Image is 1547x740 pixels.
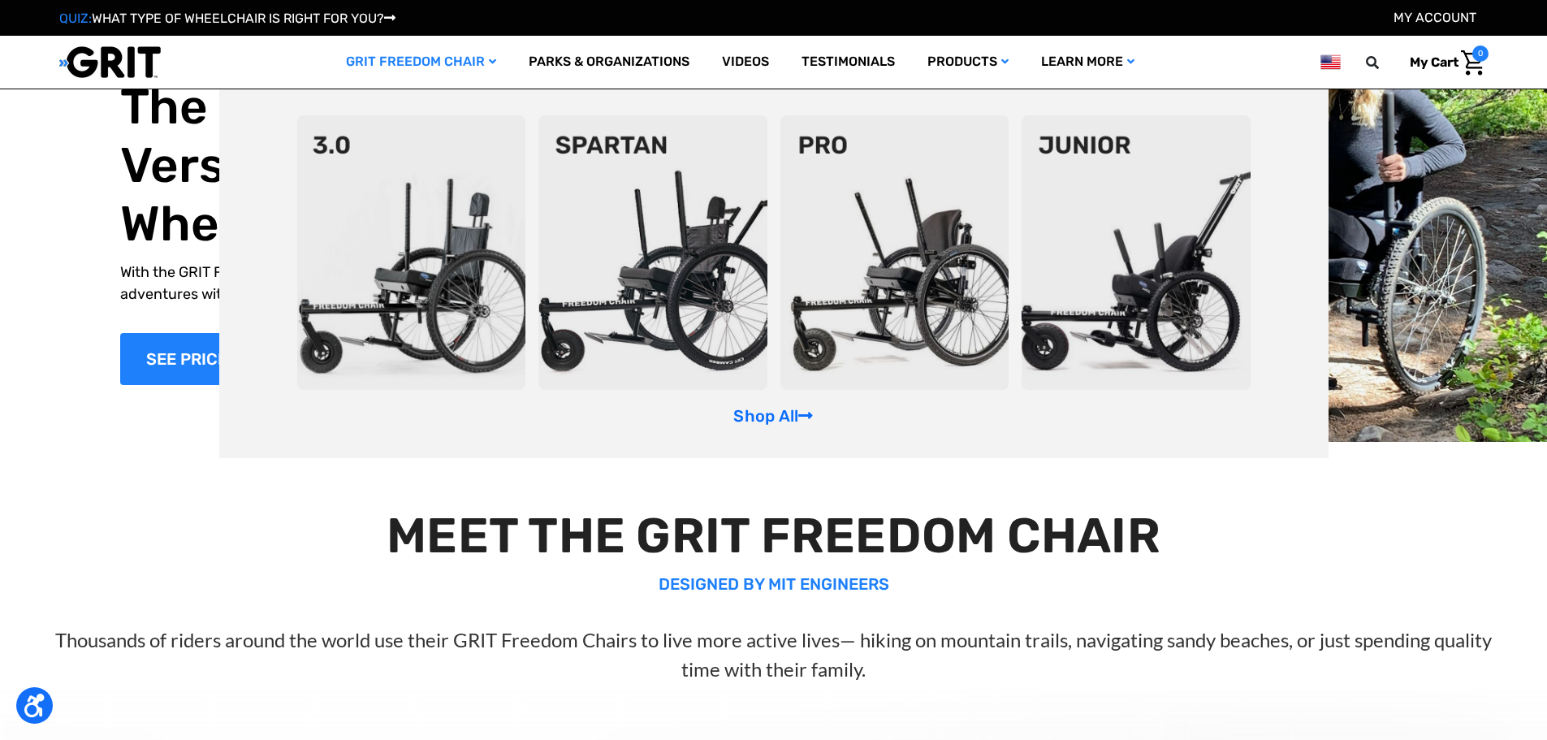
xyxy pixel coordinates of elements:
[59,11,92,26] span: QUIZ:
[59,45,161,79] img: GRIT All-Terrain Wheelchair and Mobility Equipment
[1410,54,1458,70] span: My Cart
[780,115,1009,390] img: pro-chair.png
[59,11,395,26] a: QUIZ:WHAT TYPE OF WHEELCHAIR IS RIGHT FOR YOU?
[297,115,526,390] img: 3point0.png
[1022,115,1251,390] img: junior-chair.png
[330,36,512,89] a: GRIT Freedom Chair
[1394,10,1476,25] a: Account
[1472,45,1489,62] span: 0
[911,36,1025,89] a: Products
[785,36,911,89] a: Testimonials
[120,262,694,305] p: With the GRIT Freedom Chair, explore the outdoors, get daily exercise, and go on adventures with ...
[733,406,813,426] a: Shop All
[1320,52,1340,72] img: us.png
[1398,45,1489,80] a: Cart with 0 items
[120,78,694,253] h1: The World's Most Versatile All-Terrain Wheelchair
[1325,635,1540,712] iframe: Tidio Chat
[706,36,785,89] a: Videos
[538,115,767,390] img: spartan2.png
[39,572,1509,596] p: DESIGNED BY MIT ENGINEERS
[39,507,1509,565] h2: MEET THE GRIT FREEDOM CHAIR
[512,36,706,89] a: Parks & Organizations
[39,625,1509,684] p: Thousands of riders around the world use their GRIT Freedom Chairs to live more active lives— hik...
[1461,50,1484,76] img: Cart
[120,333,271,385] a: Shop Now
[1373,45,1398,80] input: Search
[1025,36,1151,89] a: Learn More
